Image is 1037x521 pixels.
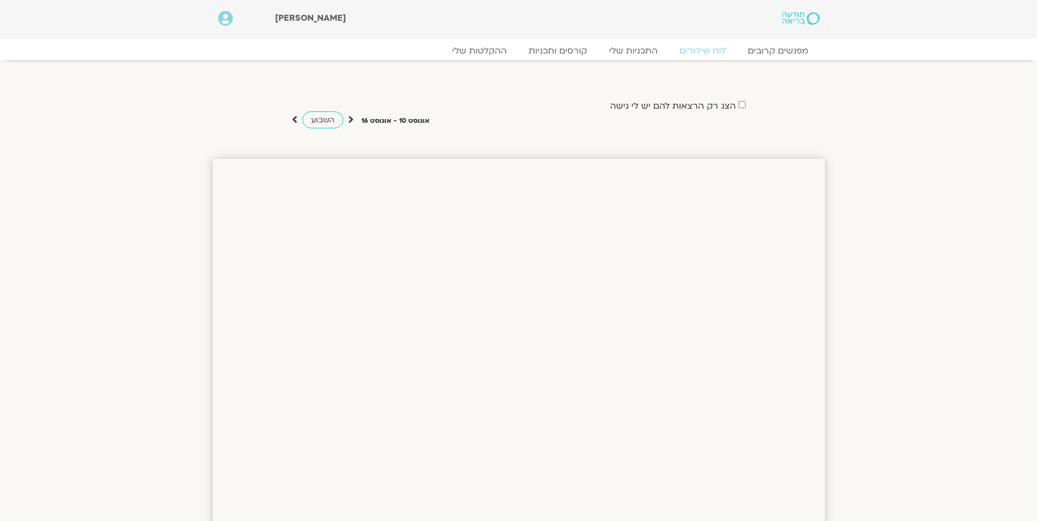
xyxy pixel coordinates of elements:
[737,45,819,56] a: מפגשים קרובים
[302,111,343,128] a: השבוע
[598,45,669,56] a: התכניות שלי
[669,45,737,56] a: לוח שידורים
[218,45,819,56] nav: Menu
[610,101,736,111] label: הצג רק הרצאות להם יש לי גישה
[441,45,518,56] a: ההקלטות שלי
[361,115,430,127] p: אוגוסט 10 - אוגוסט 16
[275,12,346,24] span: [PERSON_NAME]
[518,45,598,56] a: קורסים ותכניות
[311,115,335,125] span: השבוע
